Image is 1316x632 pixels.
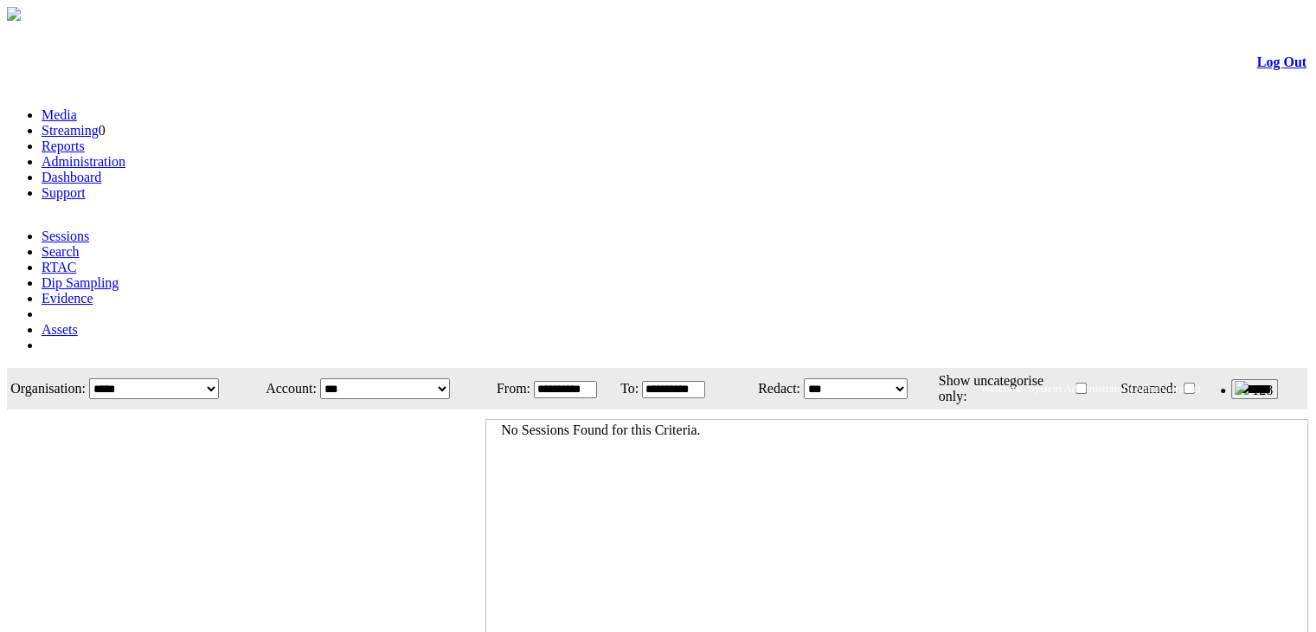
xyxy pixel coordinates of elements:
[42,260,76,274] a: RTAC
[42,123,99,138] a: Streaming
[501,422,700,437] span: No Sessions Found for this Criteria.
[980,382,1200,395] span: Welcome, System Administrator (Administrator)
[42,185,86,200] a: Support
[42,154,125,169] a: Administration
[42,322,78,337] a: Assets
[42,229,89,243] a: Sessions
[99,123,106,138] span: 0
[42,170,101,184] a: Dashboard
[42,291,93,306] a: Evidence
[1257,55,1306,69] a: Log Out
[1235,381,1249,395] img: bell25.png
[723,370,801,408] td: Redact:
[42,107,77,122] a: Media
[42,275,119,290] a: Dip Sampling
[9,370,87,408] td: Organisation:
[939,373,1043,403] span: Show uncategorise only:
[42,244,80,259] a: Search
[487,370,531,408] td: From:
[42,139,85,153] a: Reports
[253,370,318,408] td: Account:
[7,7,21,21] img: arrow-3.png
[615,370,640,408] td: To:
[1252,383,1273,397] span: 128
